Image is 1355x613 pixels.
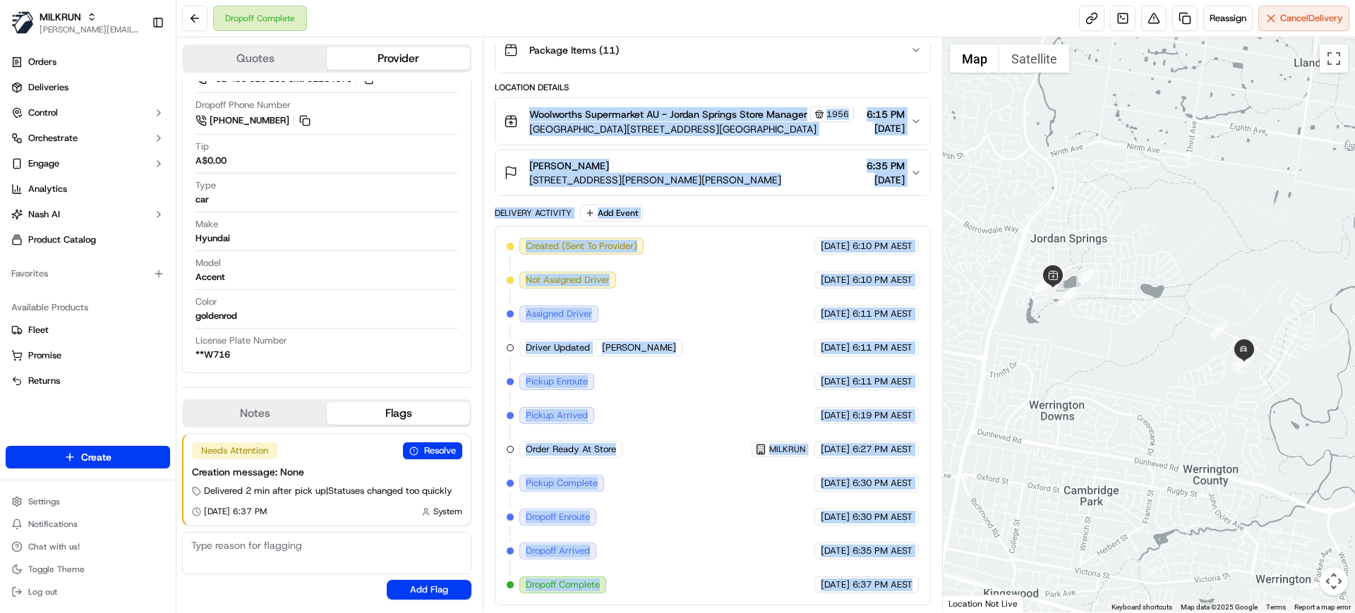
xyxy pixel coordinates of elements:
span: Dropoff Phone Number [195,99,291,111]
div: Location Not Live [943,595,1024,612]
span: Deliveries [28,81,68,94]
div: Location Details [495,82,930,93]
button: Resolve [403,442,462,459]
span: Nash AI [28,208,60,221]
span: Woolworths Supermarket AU - Jordan Springs Store Manager [529,107,807,121]
a: Returns [11,375,164,387]
span: Created (Sent To Provider) [526,240,637,253]
div: Delivery Activity [495,207,572,219]
span: Delivered 2 min after pick up | Statuses changed too quickly [204,485,452,497]
div: 7 [1038,274,1056,292]
a: Fleet [11,324,164,336]
span: [DATE] [821,578,850,591]
div: We're available if you need us! [48,149,179,160]
button: Add Event [580,205,643,221]
button: Map camera controls [1320,567,1348,595]
button: Start new chat [240,139,257,156]
span: Tip [195,140,209,153]
button: Notifications [6,514,170,534]
button: Control [6,102,170,124]
a: Open this area in Google Maps (opens a new window) [946,594,993,612]
span: Model [195,257,221,269]
img: Google [946,594,993,612]
span: [DATE] [821,443,850,456]
span: 6:15 PM [867,107,905,121]
button: Returns [6,370,170,392]
span: 6:11 PM AEST [853,308,913,320]
span: Color [195,296,217,308]
div: Start new chat [48,135,231,149]
span: [DATE] [867,121,905,135]
span: [STREET_ADDRESS][PERSON_NAME][PERSON_NAME] [529,173,781,187]
span: Pylon [140,239,171,250]
a: Promise [11,349,164,362]
span: Chat with us! [28,541,80,552]
button: [PERSON_NAME][STREET_ADDRESS][PERSON_NAME][PERSON_NAME]6:35 PM[DATE] [495,150,929,195]
button: Engage [6,152,170,175]
button: Create [6,446,170,468]
span: 6:11 PM AEST [853,375,913,388]
button: Nash AI [6,203,170,226]
a: Terms (opens in new tab) [1266,603,1286,611]
span: 6:30 PM AEST [853,477,913,490]
span: [DATE] [821,409,850,422]
button: Promise [6,344,170,367]
a: Analytics [6,178,170,200]
span: [DATE] [821,308,850,320]
button: CancelDelivery [1258,6,1349,31]
div: 11 [1210,321,1229,339]
span: Control [28,107,58,119]
button: Flags [327,402,470,425]
button: Show satellite imagery [999,44,1069,73]
span: Reassign [1210,12,1246,25]
div: Favorites [6,262,170,285]
div: 12 [1234,352,1253,370]
span: [DATE] 6:37 PM [204,506,267,517]
div: A$0.00 [195,154,227,167]
span: Orders [28,56,56,68]
div: Available Products [6,296,170,319]
div: 8 [1039,274,1057,292]
span: Driver Updated [526,341,590,354]
button: Toggle fullscreen view [1320,44,1348,73]
span: [DATE] [821,477,850,490]
span: Returns [28,375,60,387]
button: Add Flag [387,580,471,600]
span: Log out [28,586,57,597]
div: Needs Attention [192,442,277,459]
button: Settings [6,492,170,511]
button: Fleet [6,319,170,341]
button: MILKRUN [40,10,81,24]
a: [PHONE_NUMBER] [195,113,313,128]
button: Provider [327,47,470,70]
button: MILKRUNMILKRUN[PERSON_NAME][EMAIL_ADDRESS][DOMAIN_NAME] [6,6,146,40]
span: License Plate Number [195,334,287,347]
span: Product Catalog [28,233,96,246]
input: Got a question? Start typing here... [37,91,254,106]
span: Notifications [28,518,78,530]
a: Deliveries [6,76,170,99]
span: Type [195,179,216,192]
button: Chat with us! [6,537,170,557]
span: Pickup Complete [526,477,598,490]
span: [PERSON_NAME] [602,341,676,354]
span: Assigned Driver [526,308,592,320]
span: 1956 [826,109,849,120]
span: [PERSON_NAME] [529,159,609,173]
div: 10 [1058,288,1076,306]
span: Knowledge Base [28,205,108,219]
span: [PERSON_NAME][EMAIL_ADDRESS][DOMAIN_NAME] [40,24,140,35]
span: 6:35 PM AEST [853,545,913,557]
span: Toggle Theme [28,564,85,575]
button: Orchestrate [6,127,170,150]
span: 6:27 PM AEST [853,443,913,456]
span: [DATE] [821,511,850,523]
span: Orchestrate [28,132,78,145]
div: car [195,193,209,206]
span: Create [81,450,112,464]
span: Order Ready At Store [526,443,616,456]
button: Package Items (11) [495,28,929,73]
span: Not Assigned Driver [526,274,610,286]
